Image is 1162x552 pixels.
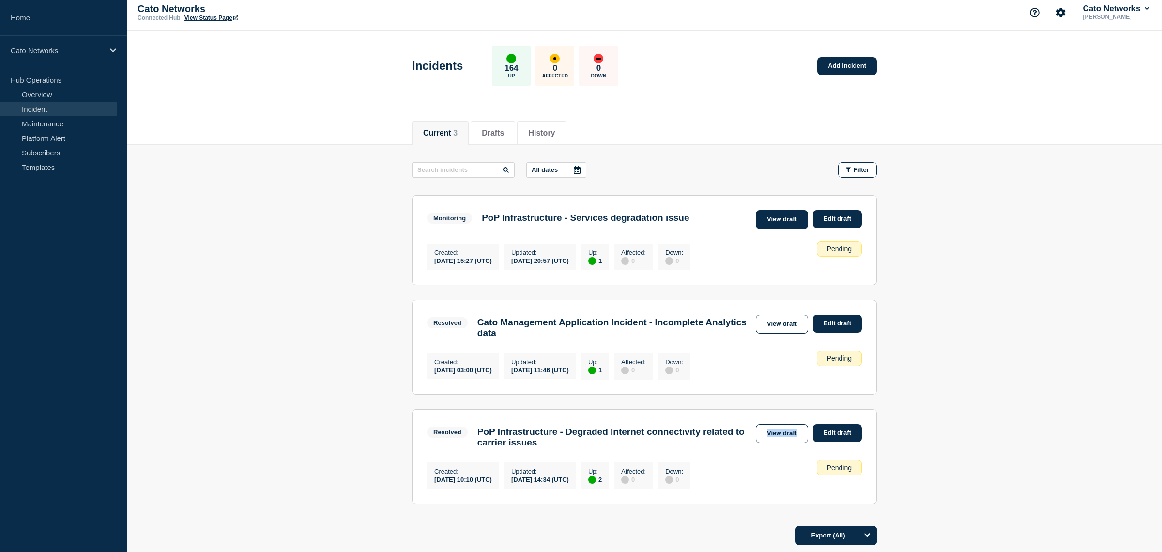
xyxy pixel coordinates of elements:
p: Cato Networks [11,46,104,55]
p: Updated : [511,249,569,256]
p: Connected Hub [138,15,181,21]
p: Affected : [621,249,646,256]
button: Drafts [482,129,504,138]
button: Support [1024,2,1045,23]
a: View Status Page [184,15,238,21]
h3: PoP Infrastructure - Services degradation issue [482,213,689,223]
p: Affected : [621,468,646,475]
div: [DATE] 15:27 (UTC) [434,256,492,264]
p: Cato Networks [138,3,331,15]
div: Pending [817,460,862,475]
p: Created : [434,358,492,366]
button: Options [857,526,877,545]
a: View draft [756,424,808,443]
p: Updated : [511,358,569,366]
div: [DATE] 20:57 (UTC) [511,256,569,264]
a: Edit draft [813,210,862,228]
button: Cato Networks [1081,4,1151,14]
h3: Cato Management Application Incident - Incomplete Analytics data [477,317,751,338]
div: up [506,54,516,63]
a: Add incident [817,57,877,75]
div: Pending [817,241,862,257]
p: Affected : [621,358,646,366]
p: Down : [665,249,683,256]
span: 3 [453,129,458,137]
h3: PoP Infrastructure - Degraded Internet connectivity related to carrier issues [477,427,751,448]
div: 0 [665,475,683,484]
button: Current 3 [423,129,458,138]
div: 1 [588,366,602,374]
div: [DATE] 03:00 (UTC) [434,366,492,374]
p: Down : [665,358,683,366]
div: [DATE] 10:10 (UTC) [434,475,492,483]
div: [DATE] 11:46 (UTC) [511,366,569,374]
span: Filter [854,166,869,173]
p: Affected [542,73,568,78]
div: [DATE] 14:34 (UTC) [511,475,569,483]
div: 1 [588,256,602,265]
div: 0 [621,256,646,265]
a: View draft [756,315,808,334]
button: Filter [838,162,877,178]
button: Export (All) [795,526,877,545]
div: disabled [621,476,629,484]
p: Created : [434,468,492,475]
p: 164 [505,63,518,73]
p: Down : [665,468,683,475]
button: Account settings [1051,2,1071,23]
p: Up : [588,358,602,366]
div: up [588,476,596,484]
p: Down [591,73,607,78]
p: All dates [532,166,558,173]
div: 0 [621,366,646,374]
p: 0 [553,63,557,73]
div: disabled [665,476,673,484]
p: Up : [588,249,602,256]
span: Resolved [427,427,468,438]
button: History [528,129,555,138]
div: 0 [665,256,683,265]
div: Pending [817,351,862,366]
h1: Incidents [412,59,463,73]
div: down [594,54,603,63]
p: Created : [434,249,492,256]
span: Resolved [427,317,468,328]
div: disabled [621,367,629,374]
input: Search incidents [412,162,515,178]
span: Monitoring [427,213,472,224]
p: 0 [596,63,601,73]
a: View draft [756,210,808,229]
div: up [588,367,596,374]
div: affected [550,54,560,63]
div: disabled [665,257,673,265]
a: Edit draft [813,424,862,442]
div: 0 [665,366,683,374]
p: Updated : [511,468,569,475]
div: up [588,257,596,265]
div: disabled [665,367,673,374]
p: [PERSON_NAME] [1081,14,1151,20]
p: Up : [588,468,602,475]
p: Up [508,73,515,78]
div: 2 [588,475,602,484]
div: 0 [621,475,646,484]
a: Edit draft [813,315,862,333]
div: disabled [621,257,629,265]
button: All dates [526,162,586,178]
